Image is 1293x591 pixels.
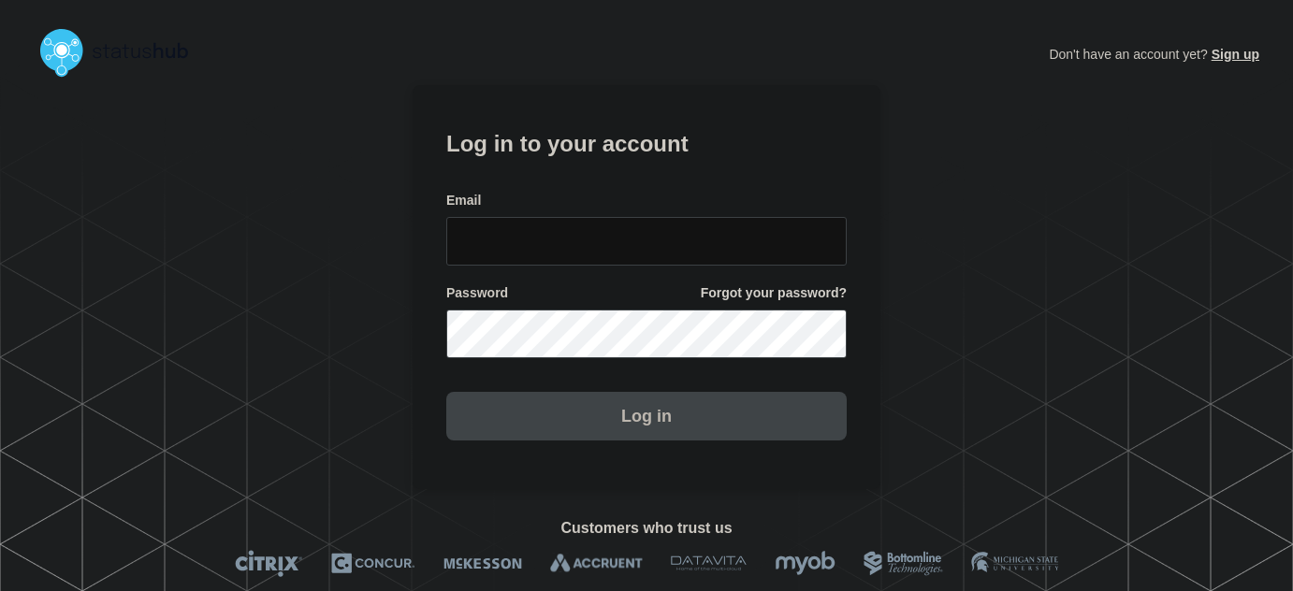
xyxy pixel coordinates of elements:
[446,124,847,159] h1: Log in to your account
[775,550,835,577] img: myob logo
[1208,47,1259,62] a: Sign up
[446,217,847,266] input: email input
[331,550,415,577] img: Concur logo
[671,550,747,577] img: DataVita logo
[446,192,481,209] span: Email
[550,550,643,577] img: Accruent logo
[1049,32,1259,77] p: Don't have an account yet?
[446,310,847,358] input: password input
[235,550,303,577] img: Citrix logo
[446,392,847,440] button: Log in
[443,550,522,577] img: McKesson logo
[971,550,1058,577] img: MSU logo
[34,520,1259,537] h2: Customers who trust us
[864,550,943,577] img: Bottomline logo
[34,22,211,82] img: StatusHub logo
[701,284,847,302] a: Forgot your password?
[446,284,508,302] span: Password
